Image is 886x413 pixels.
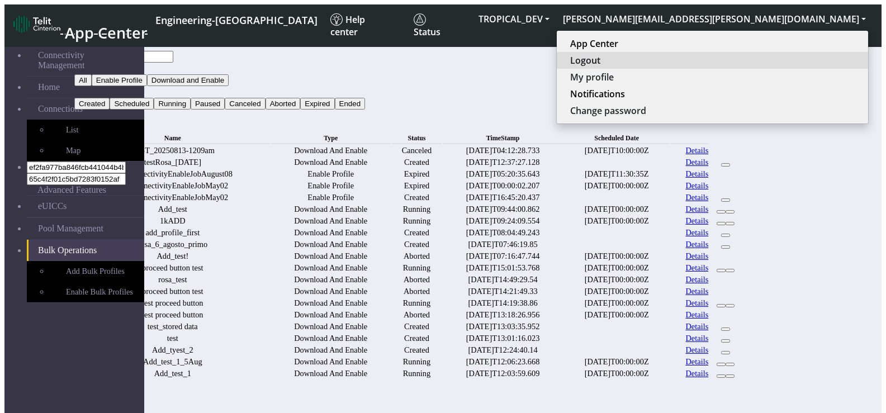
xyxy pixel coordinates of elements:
[443,368,563,379] td: [DATE]T12:03:59.609
[49,140,144,161] a: Map
[271,263,391,273] td: Download And Enable
[110,98,154,110] button: Scheduled
[392,251,442,262] td: Aborted
[66,146,80,155] span: Map
[75,251,270,262] td: Add_test!
[685,322,708,331] a: Details
[392,321,442,332] td: Created
[271,274,391,285] td: Download And Enable
[27,196,144,217] a: eUICCs
[271,169,391,179] td: Enable Profile
[300,98,334,110] button: Expired
[75,333,270,344] td: test
[443,227,563,238] td: [DATE]T08:04:49.243
[75,216,270,226] td: 1kADD
[75,263,270,273] td: proceed button test
[443,169,563,179] td: [DATE]T05:20:35.643
[75,357,270,367] td: Add_test_1_5Aug
[443,251,563,262] td: [DATE]T07:16:47.744
[155,13,318,27] span: Engineering-[GEOGRAPHIC_DATA]
[443,310,563,320] td: [DATE]T13:18:26.956
[75,310,270,320] td: test proceed button
[685,345,708,355] a: Details
[75,204,270,215] td: Add_test
[271,298,391,308] td: Download And Enable
[564,310,669,320] td: [DATE]T00:00:00Z
[271,239,391,250] td: Download And Enable
[164,134,181,142] span: Name
[594,134,639,142] span: Scheduled Date
[27,240,144,261] a: Bulk Operations
[564,263,669,273] td: [DATE]T00:00:00Z
[74,74,92,86] button: All
[75,192,270,203] td: TestConnectivityEnableJobMay02
[330,13,343,26] img: knowledge.svg
[685,298,708,308] a: Details
[27,218,144,239] a: Pool Management
[392,204,442,215] td: Running
[570,37,855,50] a: App Center
[685,251,708,261] a: Details
[392,145,442,156] td: Canceled
[271,345,391,355] td: Download And Enable
[408,134,425,142] span: Status
[557,35,868,52] button: App Center
[330,13,365,38] span: Help center
[392,333,442,344] td: Created
[564,298,669,308] td: [DATE]T00:00:00Z
[75,274,270,285] td: rosa_test
[75,368,270,379] td: Add_test_1
[38,245,97,255] span: Bulk Operations
[335,98,366,110] button: Ended
[271,157,391,168] td: Download And Enable
[49,120,144,140] a: List
[685,216,708,226] a: Details
[486,134,520,142] span: TimeStamp
[392,263,442,273] td: Running
[392,357,442,367] td: Running
[74,121,742,131] div: Bulk Operations
[685,310,708,320] a: Details
[392,345,442,355] td: Created
[271,310,391,320] td: Download And Enable
[564,169,669,179] td: [DATE]T11:30:35Z
[271,251,391,262] td: Download And Enable
[685,146,708,155] a: Details
[392,274,442,285] td: Aborted
[685,240,708,249] a: Details
[75,239,270,250] td: rosa_6_agosto_primo
[75,181,270,191] td: TestConnectivityEnableJobMay02
[443,192,563,203] td: [DATE]T16:45:20.437
[266,98,301,110] button: Aborted
[74,98,110,110] button: Created
[392,286,442,297] td: Aborted
[271,286,391,297] td: Download And Enable
[564,145,669,156] td: [DATE]T10:00:00Z
[13,15,60,33] img: logo-telit-cinterion-gw-new.png
[66,125,78,135] span: List
[27,98,144,120] a: Connections
[49,282,144,302] a: Enable Bulk Profiles
[324,134,338,142] span: Type
[443,204,563,215] td: [DATE]T09:44:00.862
[443,239,563,250] td: [DATE]T07:46:19.85
[65,22,148,43] span: App Center
[685,205,708,214] a: Details
[443,345,563,355] td: [DATE]T12:24:40.14
[75,286,270,297] td: proceed button test
[75,145,270,156] td: TEST_20250813-1209am
[685,169,708,179] a: Details
[685,334,708,343] a: Details
[564,204,669,215] td: [DATE]T00:00:00Z
[49,261,144,282] a: Add Bulk Profiles
[685,357,708,367] a: Details
[392,157,442,168] td: Created
[271,204,391,215] td: Download And Enable
[75,169,270,179] td: TestConnectivityEnableJobAugust08
[557,102,868,119] button: Change password
[443,357,563,367] td: [DATE]T12:06:23.668
[685,275,708,284] a: Details
[557,86,868,102] button: Notifications
[443,274,563,285] td: [DATE]T14:49:29.54
[37,185,106,195] span: Advanced Features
